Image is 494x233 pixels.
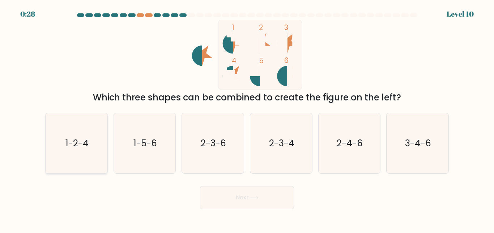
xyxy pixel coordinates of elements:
[259,56,264,66] tspan: 5
[447,9,474,20] div: Level 10
[65,137,89,150] text: 1-2-4
[201,137,226,150] text: 2-3-6
[284,22,288,33] tspan: 3
[133,137,157,150] text: 1-5-6
[269,137,294,150] text: 2-3-4
[50,91,444,104] div: Which three shapes can be combined to create the figure on the left?
[405,137,431,150] text: 3-4-6
[259,22,263,33] tspan: 2
[232,22,234,33] tspan: 1
[284,55,289,65] tspan: 6
[20,9,35,20] div: 0:28
[232,55,237,65] tspan: 4
[337,137,363,150] text: 2-4-6
[200,186,294,209] button: Next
